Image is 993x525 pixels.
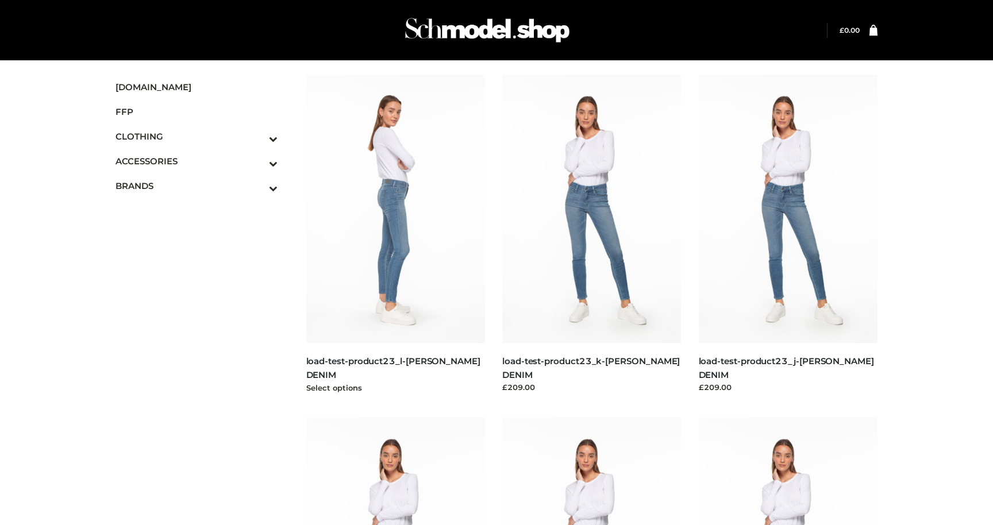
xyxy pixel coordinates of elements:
[116,155,278,168] span: ACCESSORIES
[116,124,278,149] a: CLOTHINGToggle Submenu
[116,99,278,124] a: FFP
[116,80,278,94] span: [DOMAIN_NAME]
[306,356,480,380] a: load-test-product23_l-[PERSON_NAME] DENIM
[237,173,278,198] button: Toggle Submenu
[116,75,278,99] a: [DOMAIN_NAME]
[840,26,844,34] span: £
[237,149,278,173] button: Toggle Submenu
[840,26,860,34] a: £0.00
[116,173,278,198] a: BRANDSToggle Submenu
[237,124,278,149] button: Toggle Submenu
[401,7,574,53] img: Schmodel Admin 964
[502,356,680,380] a: load-test-product23_k-[PERSON_NAME] DENIM
[699,381,878,393] div: £209.00
[116,179,278,192] span: BRANDS
[116,130,278,143] span: CLOTHING
[116,105,278,118] span: FFP
[699,356,874,380] a: load-test-product23_j-[PERSON_NAME] DENIM
[116,149,278,173] a: ACCESSORIESToggle Submenu
[306,383,362,392] a: Select options
[840,26,860,34] bdi: 0.00
[699,75,878,343] img: load-test-product23_j-PARKER SMITH DENIM
[502,381,682,393] div: £209.00
[502,75,682,343] img: load-test-product23_k-PARKER SMITH DENIM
